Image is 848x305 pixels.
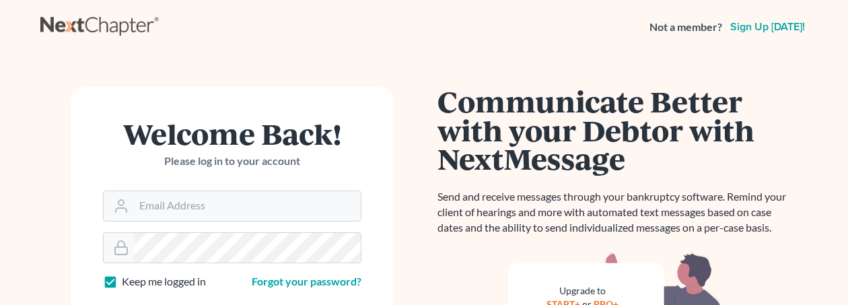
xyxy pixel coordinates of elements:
[134,191,361,221] input: Email Address
[540,284,624,298] div: Upgrade to
[728,22,808,32] a: Sign up [DATE]!
[437,189,794,236] p: Send and receive messages through your bankruptcy software. Remind your client of hearings and mo...
[252,275,361,287] a: Forgot your password?
[103,154,361,169] p: Please log in to your account
[103,119,361,148] h1: Welcome Back!
[649,20,722,35] strong: Not a member?
[122,274,206,290] label: Keep me logged in
[437,87,794,173] h1: Communicate Better with your Debtor with NextMessage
